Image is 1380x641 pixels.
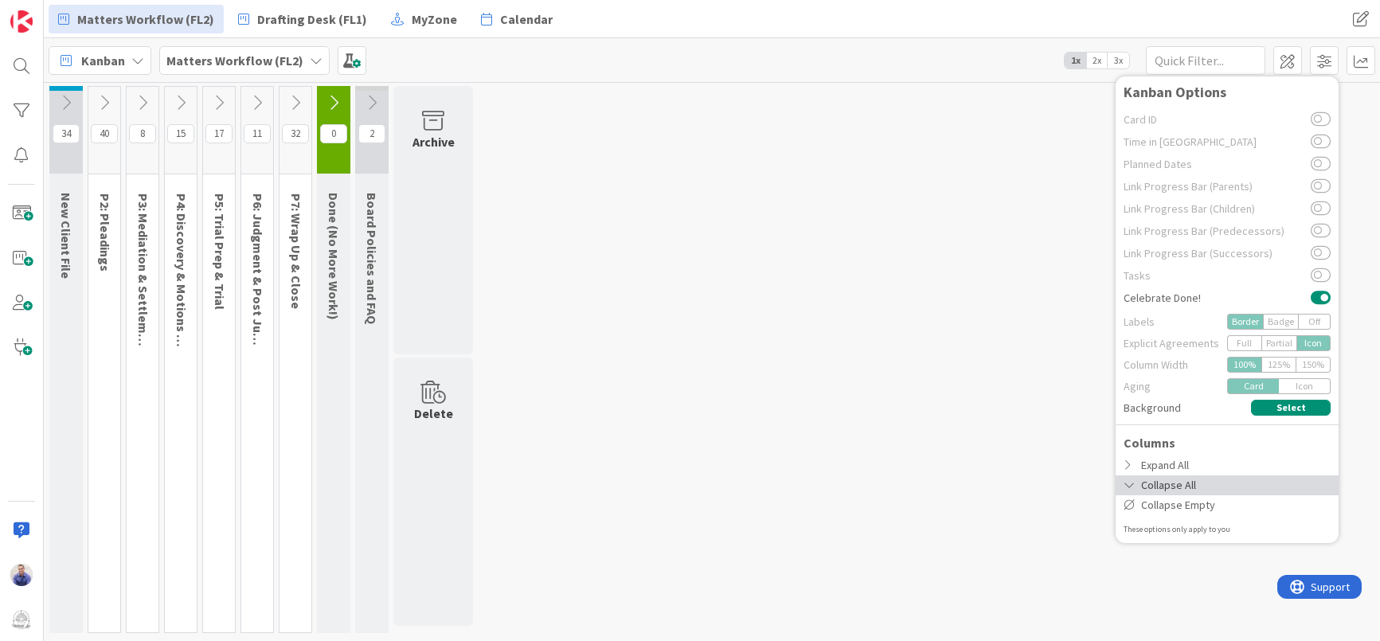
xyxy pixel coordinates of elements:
[33,2,72,21] span: Support
[1227,357,1261,373] div: 100 %
[1116,475,1339,495] div: Collapse All
[500,10,553,29] span: Calendar
[174,193,190,408] span: P4: Discovery & Motions on Discovery
[205,124,233,143] span: 17
[1297,335,1331,351] div: Icon
[53,124,80,143] span: 34
[77,10,214,29] span: Matters Workflow (FL2)
[282,124,309,143] span: 32
[1227,314,1263,330] div: Border
[1227,335,1261,351] div: Full
[288,193,304,309] span: P7: Wrap Up & Close
[49,5,224,33] a: Matters Workflow (FL2)
[129,124,156,143] span: 8
[1279,378,1331,394] div: Icon
[1124,84,1331,100] div: Kanban Options
[1124,270,1311,281] span: Tasks
[412,132,455,151] div: Archive
[250,193,266,379] span: P6: Judgment & Post Judgment
[1261,357,1296,373] div: 125 %
[1146,46,1265,75] input: Quick Filter...
[1124,523,1331,535] div: These options only apply to you
[1116,455,1339,475] div: Expand All
[414,404,453,423] div: Delete
[10,564,33,586] img: JG
[10,608,33,631] img: avatar
[97,193,113,272] span: P2: Pleadings
[1124,357,1227,373] div: Column Width
[1124,158,1311,170] span: Planned Dates
[1124,225,1311,236] span: Link Progress Bar (Predecessors)
[1124,314,1227,330] div: Labels
[471,5,562,33] a: Calendar
[1124,292,1311,303] span: Celebrate Done!
[1124,114,1311,125] span: Card ID
[320,124,347,143] span: 0
[91,124,118,143] span: 40
[1263,314,1299,330] div: Badge
[166,53,303,68] b: Matters Workflow (FL2)
[1124,248,1311,259] span: Link Progress Bar (Successors)
[381,5,467,33] a: MyZone
[412,10,457,29] span: MyZone
[58,193,74,279] span: New Client File
[1108,53,1129,68] span: 3x
[257,10,367,29] span: Drafting Desk (FL1)
[1065,53,1086,68] span: 1x
[1124,203,1311,214] span: Link Progress Bar (Children)
[1116,433,1339,452] div: Columns
[1261,335,1297,351] div: Partial
[1124,378,1227,395] div: Aging
[1251,400,1331,416] button: Select
[1116,495,1339,515] div: Collapse Empty
[326,193,342,320] span: Done (No More Work!)
[10,10,33,33] img: Visit kanbanzone.com
[1124,136,1311,147] span: Time in [GEOGRAPHIC_DATA]
[1124,181,1311,192] span: Link Progress Bar (Parents)
[135,193,151,354] span: P3: Mediation & Settlement
[1124,400,1181,416] span: Background
[358,124,385,143] span: 2
[1227,378,1279,394] div: Card
[244,124,271,143] span: 11
[212,193,228,310] span: P5: Trial Prep & Trial
[1086,53,1108,68] span: 2x
[1299,314,1331,330] div: Off
[167,124,194,143] span: 15
[364,193,380,324] span: Board Policies and FAQ
[81,51,125,70] span: Kanban
[1124,335,1227,352] div: Explicit Agreements
[229,5,377,33] a: Drafting Desk (FL1)
[1296,357,1331,373] div: 150 %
